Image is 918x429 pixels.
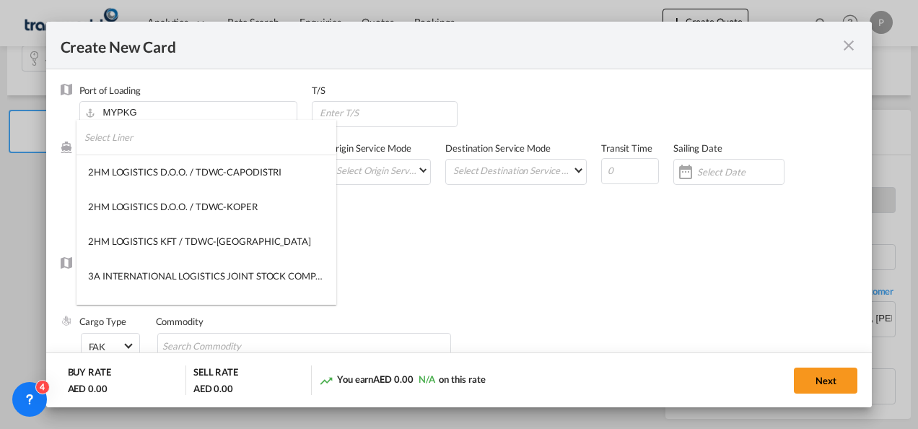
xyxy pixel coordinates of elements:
[76,259,336,293] md-option: 3A INTERNATIONAL LOGISTICS JOINT STOCK COMPANY / T
[76,189,336,224] md-option: 2HM LOGISTICS D.O.O. / TDWC-KOPER
[88,304,287,317] div: 3P LOGISTICS / TDWC - [GEOGRAPHIC_DATA]
[88,235,311,248] div: 2HM LOGISTICS KFT / TDWC-[GEOGRAPHIC_DATA]
[76,155,336,189] md-option: 2HM LOGISTICS D.O.O. / TDWC-CAPODISTRI
[76,224,336,259] md-option: 2HM LOGISTICS KFT / TDWC-ANKARANSKA
[88,269,325,282] div: 3A INTERNATIONAL LOGISTICS JOINT STOCK COMPANY / T
[76,293,336,328] md-option: 3P LOGISTICS / TDWC - LONDON
[88,200,258,213] div: 2HM LOGISTICS D.O.O. / TDWC-KOPER
[84,120,336,155] input: Select Liner
[88,165,281,178] div: 2HM LOGISTICS D.O.O. / TDWC-CAPODISTRI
